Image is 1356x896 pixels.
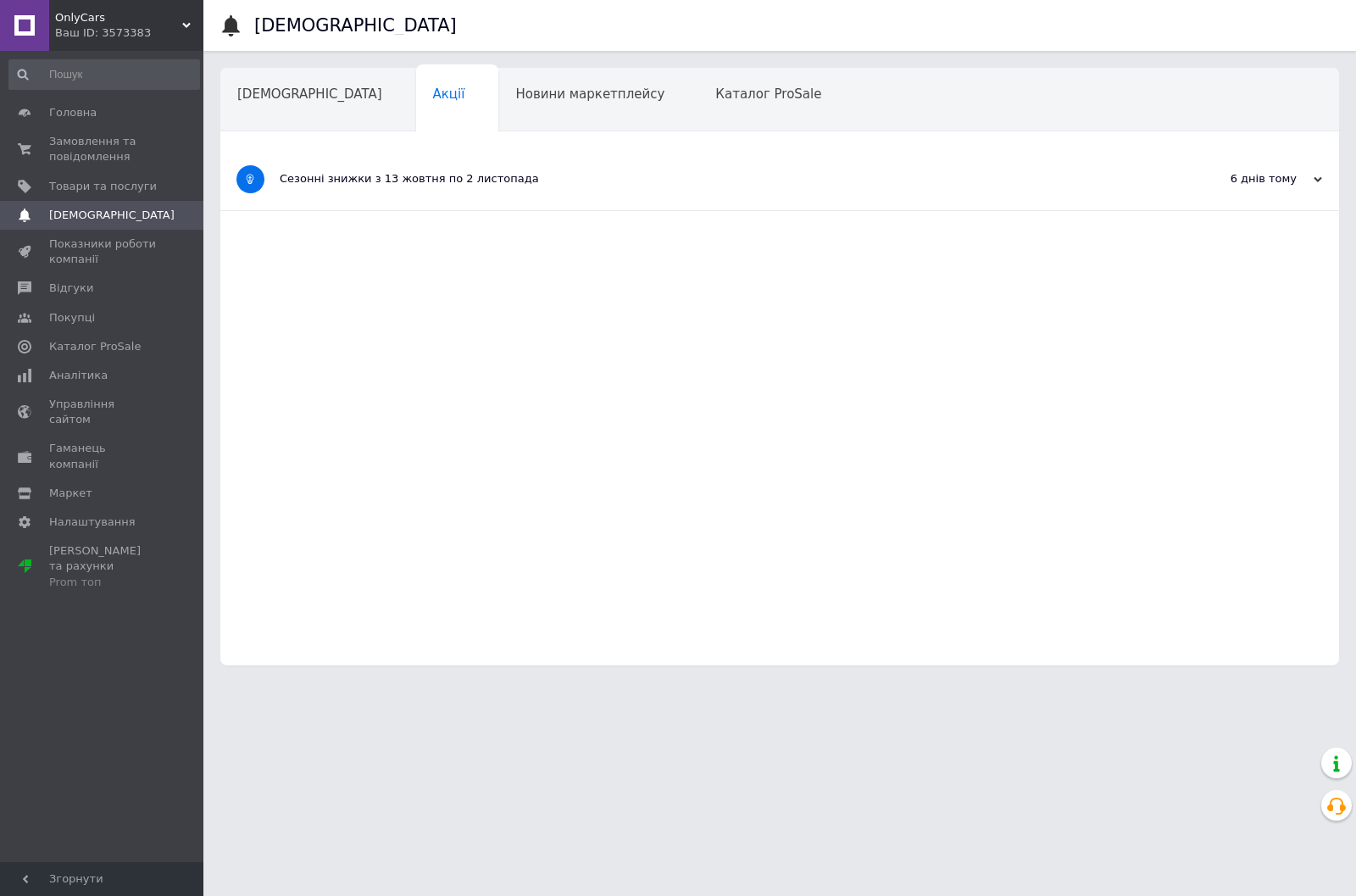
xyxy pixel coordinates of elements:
[280,171,1153,186] div: Сезонні знижки з 13 жовтня по 2 листопада
[49,515,136,530] span: Налаштування
[715,86,821,102] span: Каталог ProSale
[515,86,664,102] span: Новини маркетплейсу
[1153,171,1322,186] div: 6 днів тому
[49,179,157,194] span: Товари та послуги
[49,543,157,590] span: [PERSON_NAME] та рахунки
[49,105,97,120] span: Головна
[49,281,93,296] span: Відгуки
[49,134,157,164] span: Замовлення та повідомлення
[49,237,157,267] span: Показники роботи компанії
[49,368,108,383] span: Аналітика
[49,397,157,427] span: Управління сайтом
[49,208,175,223] span: [DEMOGRAPHIC_DATA]
[8,59,200,90] input: Пошук
[49,441,157,471] span: Гаманець компанії
[55,10,182,25] span: OnlyCars
[49,575,157,590] div: Prom топ
[49,339,141,354] span: Каталог ProSale
[433,86,465,102] span: Акції
[49,310,95,326] span: Покупці
[55,25,203,41] div: Ваш ID: 3573383
[254,15,457,36] h1: [DEMOGRAPHIC_DATA]
[49,486,92,501] span: Маркет
[237,86,382,102] span: [DEMOGRAPHIC_DATA]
